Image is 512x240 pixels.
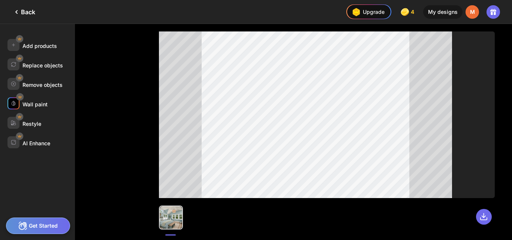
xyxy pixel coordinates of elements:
div: Add products [22,43,57,49]
div: Replace objects [22,62,63,69]
div: Wall paint [22,101,48,107]
div: Restyle [22,121,41,127]
span: 4 [411,9,416,15]
div: Get Started [6,218,70,234]
img: upgrade-nav-btn-icon.gif [350,6,362,18]
div: M [466,5,479,19]
div: My designs [423,5,463,19]
div: Upgrade [350,6,385,18]
div: Back [12,7,35,16]
div: Remove objects [22,82,63,88]
div: AI Enhance [22,140,50,146]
